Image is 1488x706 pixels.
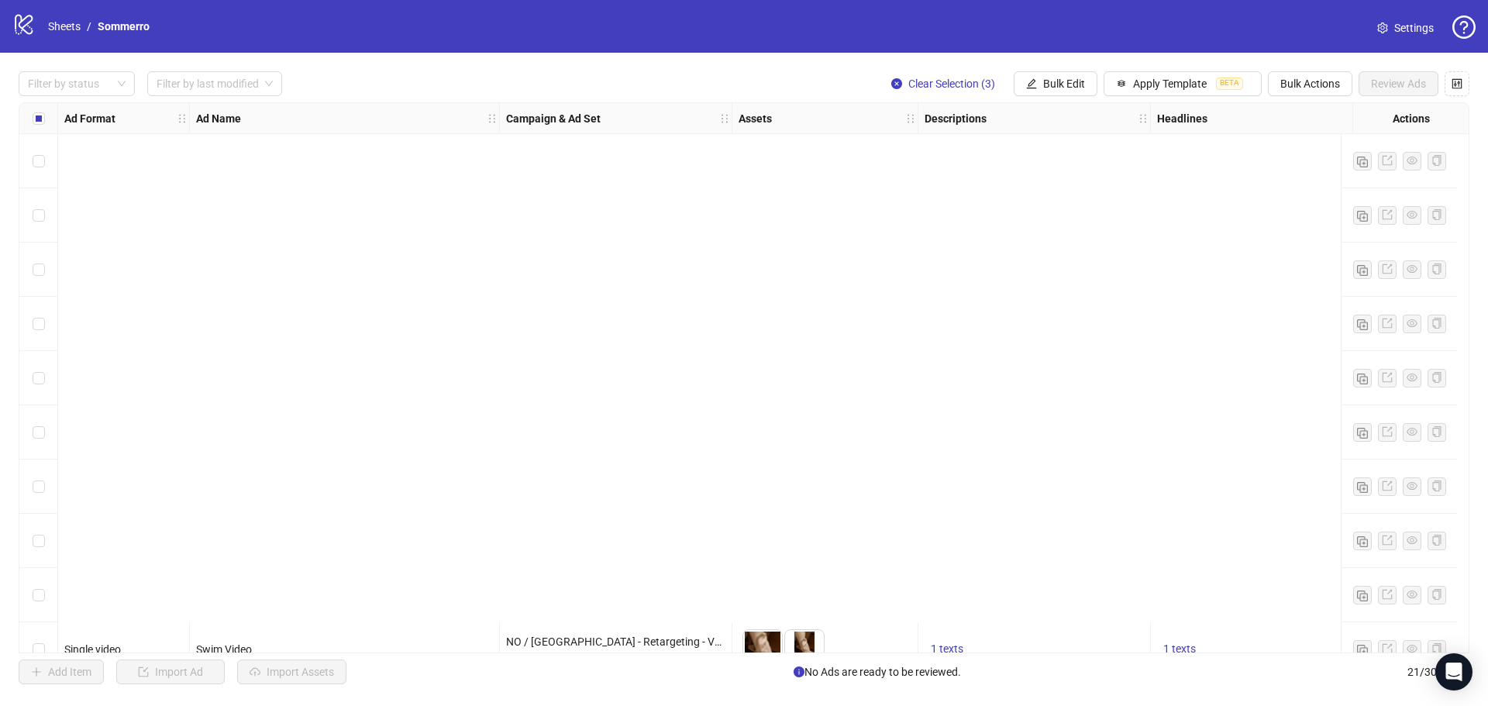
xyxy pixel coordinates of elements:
span: Clear Selection (3) [908,77,995,90]
span: No Ads are ready to be reviewed. [794,663,961,680]
span: holder [905,113,916,124]
span: export [1382,426,1393,437]
img: Asset 2 [785,630,824,669]
strong: Headlines [1157,110,1207,127]
button: Preview [763,650,782,669]
span: eye [1407,318,1417,329]
div: NO / [GEOGRAPHIC_DATA] - Retargeting - Vestkantbadet SWIM [506,633,725,650]
span: Swim Video [196,643,252,656]
button: Add Item [19,660,104,684]
span: eye [1407,643,1417,654]
a: Sheets [45,18,84,35]
span: holder [719,113,730,124]
span: export [1382,643,1393,654]
div: Resize Descriptions column [1146,103,1150,133]
div: Resize Assets column [914,103,918,133]
div: Resize Ad Format column [185,103,189,133]
span: Apply Template [1133,77,1207,90]
span: eye [1407,263,1417,274]
span: export [1382,372,1393,383]
span: export [1382,480,1393,491]
span: eye [1407,480,1417,491]
span: 1 texts [931,642,963,655]
img: Asset 1 [743,630,782,669]
button: 1 texts [925,640,970,659]
span: eye [1407,589,1417,600]
span: export [1382,263,1393,274]
span: edit [1026,78,1037,89]
li: / [87,18,91,35]
div: Select row 1 [19,134,58,188]
button: Clear Selection (3) [879,71,1007,96]
div: Select row 10 [19,622,58,677]
button: Duplicate [1353,260,1372,279]
span: setting [1377,22,1388,33]
span: eye [1407,155,1417,166]
span: 1 texts [1163,642,1196,655]
span: holder [498,113,508,124]
div: Select row 9 [19,568,58,622]
span: eye [1407,372,1417,383]
div: NO - S&W - Always-on [506,650,725,665]
button: Duplicate [1353,369,1372,387]
button: 1 texts [1157,640,1202,659]
div: Select row 2 [19,188,58,243]
a: Sommerro [95,18,153,35]
span: holder [730,113,741,124]
span: export [1382,589,1393,600]
div: Select all rows [19,103,58,134]
button: Duplicate [1353,315,1372,333]
span: control [1452,78,1462,89]
span: close-circle [891,78,902,89]
span: question-circle [1452,15,1476,39]
span: export [1382,535,1393,546]
button: Import Ad [116,660,225,684]
span: info-circle [794,666,804,677]
div: Select row 3 [19,243,58,297]
span: holder [177,113,188,124]
span: BETA [1216,77,1243,90]
span: Settings [1394,19,1434,36]
button: Duplicate [1353,477,1372,496]
button: Duplicate [1353,152,1372,170]
span: eye [1407,535,1417,546]
div: Resize Campaign & Ad Set column [728,103,732,133]
span: Single video [64,643,121,656]
span: holder [1138,113,1149,124]
strong: Ad Name [196,110,241,127]
span: eye [1407,209,1417,220]
button: Duplicate [1353,206,1372,225]
span: holder [487,113,498,124]
strong: Ad Format [64,110,115,127]
span: Bulk Actions [1280,77,1340,90]
button: Apply TemplateBETA [1104,71,1262,96]
button: Duplicate [1353,532,1372,550]
button: Duplicate [1353,640,1372,659]
button: Duplicate [1353,423,1372,442]
span: Bulk Edit [1043,77,1085,90]
div: Select row 8 [19,514,58,568]
span: holder [916,113,927,124]
button: Configure table settings [1445,71,1469,96]
span: export [1382,209,1393,220]
button: Bulk Actions [1268,71,1352,96]
div: Select row 5 [19,351,58,405]
strong: Actions [1393,110,1430,127]
button: Preview [805,650,824,669]
div: Select row 7 [19,460,58,514]
span: eye [1407,426,1417,437]
a: Settings [1365,15,1446,40]
strong: Descriptions [925,110,987,127]
strong: Assets [739,110,772,127]
button: Duplicate [1353,586,1372,604]
button: Import Assets [237,660,346,684]
button: Review Ads [1359,71,1438,96]
button: Bulk Edit [1014,71,1097,96]
div: Open Intercom Messenger [1435,653,1472,691]
strong: Campaign & Ad Set [506,110,601,127]
span: 21 / 300 items [1407,663,1469,680]
div: Select row 4 [19,297,58,351]
span: holder [188,113,198,124]
div: Select row 6 [19,405,58,460]
div: Resize Ad Name column [495,103,499,133]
